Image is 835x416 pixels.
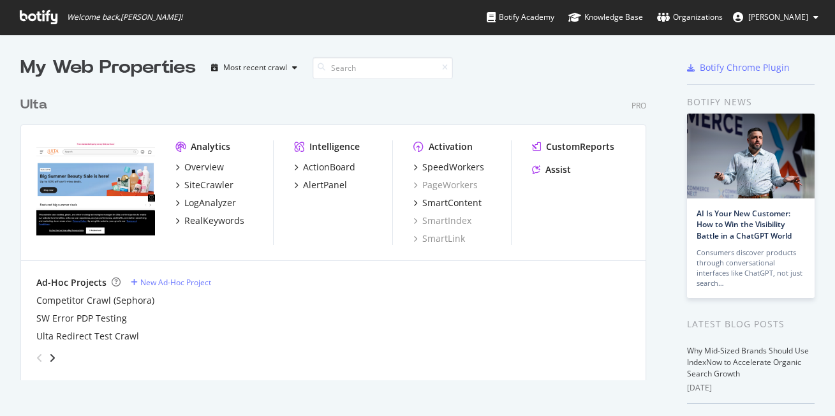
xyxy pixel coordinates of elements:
[546,140,614,153] div: CustomReports
[303,161,355,174] div: ActionBoard
[687,345,809,379] a: Why Mid-Sized Brands Should Use IndexNow to Accelerate Organic Search Growth
[723,7,829,27] button: [PERSON_NAME]
[36,312,127,325] a: SW Error PDP Testing
[20,80,656,380] div: grid
[175,214,244,227] a: RealKeywords
[413,197,482,209] a: SmartContent
[36,294,154,307] a: Competitor Crawl (Sephora)
[313,57,453,79] input: Search
[20,96,52,114] a: Ulta
[294,161,355,174] a: ActionBoard
[294,179,347,191] a: AlertPanel
[687,95,815,109] div: Botify news
[748,11,808,22] span: Ohm Kumar
[413,179,478,191] a: PageWorkers
[413,161,484,174] a: SpeedWorkers
[36,140,155,235] img: www.ulta.com
[184,197,236,209] div: LogAnalyzer
[700,61,790,74] div: Botify Chrome Plugin
[545,163,571,176] div: Assist
[184,214,244,227] div: RealKeywords
[487,11,554,24] div: Botify Academy
[697,208,792,241] a: AI Is Your New Customer: How to Win the Visibility Battle in a ChatGPT World
[632,100,646,111] div: Pro
[413,214,471,227] a: SmartIndex
[175,161,224,174] a: Overview
[175,197,236,209] a: LogAnalyzer
[223,64,287,71] div: Most recent crawl
[20,55,196,80] div: My Web Properties
[429,140,473,153] div: Activation
[175,179,233,191] a: SiteCrawler
[687,317,815,331] div: Latest Blog Posts
[303,179,347,191] div: AlertPanel
[67,12,182,22] span: Welcome back, [PERSON_NAME] !
[568,11,643,24] div: Knowledge Base
[184,161,224,174] div: Overview
[140,277,211,288] div: New Ad-Hoc Project
[309,140,360,153] div: Intelligence
[422,197,482,209] div: SmartContent
[191,140,230,153] div: Analytics
[422,161,484,174] div: SpeedWorkers
[413,232,465,245] a: SmartLink
[184,179,233,191] div: SiteCrawler
[657,11,723,24] div: Organizations
[532,140,614,153] a: CustomReports
[206,57,302,78] button: Most recent crawl
[36,276,107,289] div: Ad-Hoc Projects
[532,163,571,176] a: Assist
[687,114,815,198] img: AI Is Your New Customer: How to Win the Visibility Battle in a ChatGPT World
[687,382,815,394] div: [DATE]
[697,248,805,288] div: Consumers discover products through conversational interfaces like ChatGPT, not just search…
[36,330,139,343] a: Ulta Redirect Test Crawl
[20,96,47,114] div: Ulta
[687,61,790,74] a: Botify Chrome Plugin
[48,352,57,364] div: angle-right
[131,277,211,288] a: New Ad-Hoc Project
[31,348,48,368] div: angle-left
